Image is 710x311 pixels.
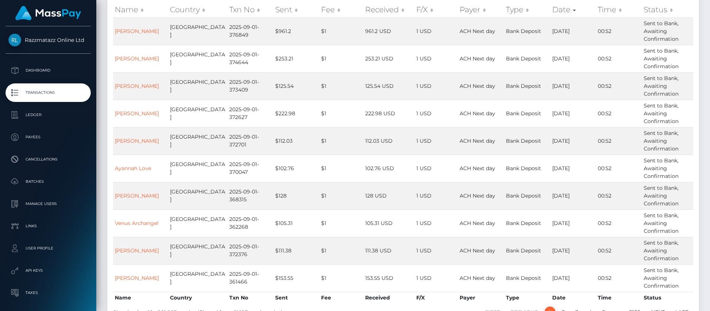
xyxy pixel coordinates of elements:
[460,165,495,172] span: ACH Next day
[227,264,273,292] td: 2025-09-01-361466
[9,265,88,276] p: API Keys
[9,34,21,46] img: Razzmatazz Online Ltd
[460,28,495,34] span: ACH Next day
[115,247,159,254] a: [PERSON_NAME]
[168,264,227,292] td: [GEOGRAPHIC_DATA]
[15,6,81,20] img: MassPay Logo
[6,37,91,43] span: Razzmatazz Online Ltd
[9,154,88,165] p: Cancellations
[460,192,495,199] span: ACH Next day
[168,209,227,237] td: [GEOGRAPHIC_DATA]
[6,217,91,235] a: Links
[504,182,550,209] td: Bank Deposit
[642,127,694,155] td: Sent to Bank, Awaiting Confirmation
[6,106,91,124] a: Ledger
[363,237,414,264] td: 111.38 USD
[319,155,363,182] td: $1
[273,292,320,304] th: Sent
[460,110,495,117] span: ACH Next day
[596,237,641,264] td: 00:52
[596,209,641,237] td: 00:52
[113,2,168,17] th: Name: activate to sort column ascending
[596,72,641,100] td: 00:52
[550,45,596,72] td: [DATE]
[363,182,414,209] td: 128 USD
[168,45,227,72] td: [GEOGRAPHIC_DATA]
[273,237,320,264] td: $111.38
[504,237,550,264] td: Bank Deposit
[319,2,363,17] th: Fee: activate to sort column ascending
[550,17,596,45] td: [DATE]
[642,2,694,17] th: Status: activate to sort column ascending
[168,72,227,100] td: [GEOGRAPHIC_DATA]
[6,128,91,146] a: Payees
[550,264,596,292] td: [DATE]
[504,100,550,127] td: Bank Deposit
[596,264,641,292] td: 00:52
[414,264,458,292] td: 1 USD
[504,45,550,72] td: Bank Deposit
[504,2,550,17] th: Type: activate to sort column ascending
[168,17,227,45] td: [GEOGRAPHIC_DATA]
[227,72,273,100] td: 2025-09-01-373409
[414,237,458,264] td: 1 USD
[319,182,363,209] td: $1
[414,292,458,304] th: F/X
[596,17,641,45] td: 00:52
[9,198,88,209] p: Manage Users
[363,45,414,72] td: 253.21 USD
[550,2,596,17] th: Date: activate to sort column ascending
[414,209,458,237] td: 1 USD
[115,83,159,89] a: [PERSON_NAME]
[115,220,159,226] a: Venus Archangel
[227,2,273,17] th: Txn No: activate to sort column ascending
[6,195,91,213] a: Manage Users
[596,155,641,182] td: 00:52
[642,182,694,209] td: Sent to Bank, Awaiting Confirmation
[414,17,458,45] td: 1 USD
[363,155,414,182] td: 102.76 USD
[115,28,159,34] a: [PERSON_NAME]
[458,2,504,17] th: Payer: activate to sort column ascending
[550,155,596,182] td: [DATE]
[458,292,504,304] th: Payer
[319,45,363,72] td: $1
[227,17,273,45] td: 2025-09-01-376849
[414,72,458,100] td: 1 USD
[227,237,273,264] td: 2025-09-01-372376
[596,2,641,17] th: Time: activate to sort column ascending
[9,221,88,232] p: Links
[273,100,320,127] td: $222.98
[168,292,227,304] th: Country
[115,55,159,62] a: [PERSON_NAME]
[319,292,363,304] th: Fee
[6,83,91,102] a: Transactions
[414,182,458,209] td: 1 USD
[504,264,550,292] td: Bank Deposit
[9,109,88,120] p: Ledger
[115,275,159,281] a: [PERSON_NAME]
[6,261,91,280] a: API Keys
[319,100,363,127] td: $1
[642,155,694,182] td: Sent to Bank, Awaiting Confirmation
[9,243,88,254] p: User Profile
[168,182,227,209] td: [GEOGRAPHIC_DATA]
[363,127,414,155] td: 112.03 USD
[227,292,273,304] th: Txn No
[273,182,320,209] td: $128
[6,61,91,80] a: Dashboard
[115,192,159,199] a: [PERSON_NAME]
[550,209,596,237] td: [DATE]
[9,87,88,98] p: Transactions
[273,264,320,292] td: $153.55
[642,17,694,45] td: Sent to Bank, Awaiting Confirmation
[363,209,414,237] td: 105.31 USD
[115,110,159,117] a: [PERSON_NAME]
[168,237,227,264] td: [GEOGRAPHIC_DATA]
[115,165,151,172] a: Ayannah Love
[596,127,641,155] td: 00:52
[227,209,273,237] td: 2025-09-01-362268
[6,150,91,169] a: Cancellations
[273,17,320,45] td: $961.2
[168,100,227,127] td: [GEOGRAPHIC_DATA]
